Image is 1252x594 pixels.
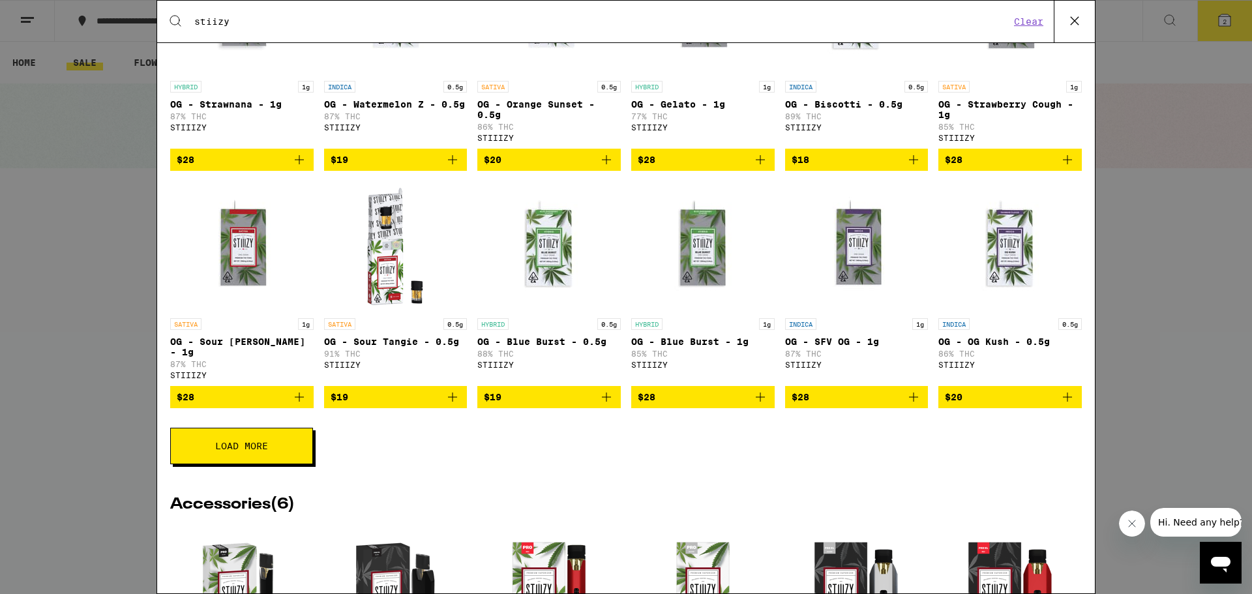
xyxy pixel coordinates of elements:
[477,181,621,386] a: Open page for OG - Blue Burst - 0.5g from STIIIZY
[938,134,1082,142] div: STIIIZY
[170,318,201,330] p: SATIVA
[331,155,348,165] span: $19
[177,181,307,312] img: STIIIZY - OG - Sour Tangie - 1g
[938,123,1082,131] p: 85% THC
[938,318,970,330] p: INDICA
[785,181,929,386] a: Open page for OG - SFV OG - 1g from STIIIZY
[638,155,655,165] span: $28
[791,181,921,312] img: STIIIZY - OG - SFV OG - 1g
[785,99,929,110] p: OG - Biscotti - 0.5g
[324,99,468,110] p: OG - Watermelon Z - 0.5g
[324,386,468,408] button: Add to bag
[170,81,201,93] p: HYBRID
[631,181,775,386] a: Open page for OG - Blue Burst - 1g from STIIIZY
[938,149,1082,171] button: Add to bag
[170,149,314,171] button: Add to bag
[759,81,775,93] p: 1g
[324,181,468,386] a: Open page for OG - Sour Tangie - 0.5g from STIIIZY
[785,81,816,93] p: INDICA
[631,386,775,408] button: Add to bag
[785,336,929,347] p: OG - SFV OG - 1g
[324,81,355,93] p: INDICA
[170,336,314,357] p: OG - Sour [PERSON_NAME] - 1g
[443,318,467,330] p: 0.5g
[785,386,929,408] button: Add to bag
[1058,318,1082,330] p: 0.5g
[631,361,775,369] div: STIIIZY
[477,336,621,347] p: OG - Blue Burst - 0.5g
[443,81,467,93] p: 0.5g
[792,155,809,165] span: $18
[759,318,775,330] p: 1g
[194,16,1010,27] input: Search for products & categories
[631,112,775,121] p: 77% THC
[631,81,663,93] p: HYBRID
[945,181,1075,312] img: STIIIZY - OG - OG Kush - 0.5g
[215,441,268,451] span: Load More
[177,155,194,165] span: $28
[785,112,929,121] p: 89% THC
[785,349,929,358] p: 87% THC
[484,155,501,165] span: $20
[324,149,468,171] button: Add to bag
[631,99,775,110] p: OG - Gelato - 1g
[785,318,816,330] p: INDICA
[938,81,970,93] p: SATIVA
[170,371,314,379] div: STIIIZY
[477,149,621,171] button: Add to bag
[631,349,775,358] p: 85% THC
[170,360,314,368] p: 87% THC
[477,81,509,93] p: SATIVA
[1150,508,1242,537] iframe: Message from company
[477,349,621,358] p: 88% THC
[484,392,501,402] span: $19
[324,349,468,358] p: 91% THC
[912,318,928,330] p: 1g
[170,112,314,121] p: 87% THC
[938,349,1082,358] p: 86% THC
[945,155,962,165] span: $28
[170,428,313,464] button: Load More
[597,318,621,330] p: 0.5g
[597,81,621,93] p: 0.5g
[631,123,775,132] div: STIIIZY
[945,392,962,402] span: $20
[170,386,314,408] button: Add to bag
[785,361,929,369] div: STIIIZY
[631,336,775,347] p: OG - Blue Burst - 1g
[170,123,314,132] div: STIIIZY
[938,336,1082,347] p: OG - OG Kush - 0.5g
[177,392,194,402] span: $28
[477,123,621,131] p: 86% THC
[1010,16,1047,27] button: Clear
[785,123,929,132] div: STIIIZY
[324,123,468,132] div: STIIIZY
[477,386,621,408] button: Add to bag
[8,9,94,20] span: Hi. Need any help?
[298,81,314,93] p: 1g
[1066,81,1082,93] p: 1g
[331,392,348,402] span: $19
[631,318,663,330] p: HYBRID
[638,181,768,312] img: STIIIZY - OG - Blue Burst - 1g
[170,99,314,110] p: OG - Strawnana - 1g
[904,81,928,93] p: 0.5g
[631,149,775,171] button: Add to bag
[324,318,355,330] p: SATIVA
[638,392,655,402] span: $28
[298,318,314,330] p: 1g
[170,497,1082,512] h2: Accessories ( 6 )
[477,318,509,330] p: HYBRID
[484,181,614,312] img: STIIIZY - OG - Blue Burst - 0.5g
[792,392,809,402] span: $28
[324,361,468,369] div: STIIIZY
[324,336,468,347] p: OG - Sour Tangie - 0.5g
[1119,511,1145,537] iframe: Close message
[938,99,1082,120] p: OG - Strawberry Cough - 1g
[938,386,1082,408] button: Add to bag
[785,149,929,171] button: Add to bag
[477,99,621,120] p: OG - Orange Sunset - 0.5g
[477,361,621,369] div: STIIIZY
[324,112,468,121] p: 87% THC
[938,181,1082,386] a: Open page for OG - OG Kush - 0.5g from STIIIZY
